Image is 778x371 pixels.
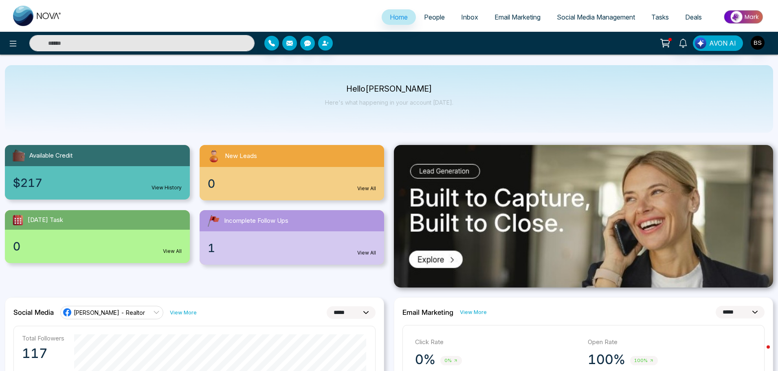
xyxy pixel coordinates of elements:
[549,9,643,25] a: Social Media Management
[13,308,54,316] h2: Social Media
[208,239,215,257] span: 1
[206,148,222,164] img: newLeads.svg
[440,356,462,365] span: 0%
[693,35,743,51] button: AVON AI
[415,351,435,368] p: 0%
[11,213,24,226] img: todayTask.svg
[643,9,677,25] a: Tasks
[163,248,182,255] a: View All
[170,309,197,316] a: View More
[685,13,702,21] span: Deals
[224,216,288,226] span: Incomplete Follow Ups
[494,13,541,21] span: Email Marketing
[751,36,765,50] img: User Avatar
[29,151,73,160] span: Available Credit
[13,174,42,191] span: $217
[357,249,376,257] a: View All
[461,13,478,21] span: Inbox
[750,343,770,363] iframe: Intercom live chat
[424,13,445,21] span: People
[74,309,145,316] span: [PERSON_NAME] - Realtor
[695,37,706,49] img: Lead Flow
[390,13,408,21] span: Home
[460,308,487,316] a: View More
[588,338,752,347] p: Open Rate
[325,86,453,92] p: Hello [PERSON_NAME]
[651,13,669,21] span: Tasks
[22,334,64,342] p: Total Followers
[394,145,773,288] img: .
[677,9,710,25] a: Deals
[11,148,26,163] img: availableCredit.svg
[709,38,736,48] span: AVON AI
[415,338,580,347] p: Click Rate
[402,308,453,316] h2: Email Marketing
[486,9,549,25] a: Email Marketing
[195,210,389,265] a: Incomplete Follow Ups1View All
[714,8,773,26] img: Market-place.gif
[630,356,658,365] span: 100%
[588,351,625,368] p: 100%
[382,9,416,25] a: Home
[225,151,257,161] span: New Leads
[195,145,389,200] a: New Leads0View All
[206,213,221,228] img: followUps.svg
[13,6,62,26] img: Nova CRM Logo
[28,215,63,225] span: [DATE] Task
[22,345,64,362] p: 117
[557,13,635,21] span: Social Media Management
[416,9,453,25] a: People
[152,184,182,191] a: View History
[325,99,453,106] p: Here's what happening in your account [DATE].
[13,238,20,255] span: 0
[208,175,215,192] span: 0
[453,9,486,25] a: Inbox
[357,185,376,192] a: View All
